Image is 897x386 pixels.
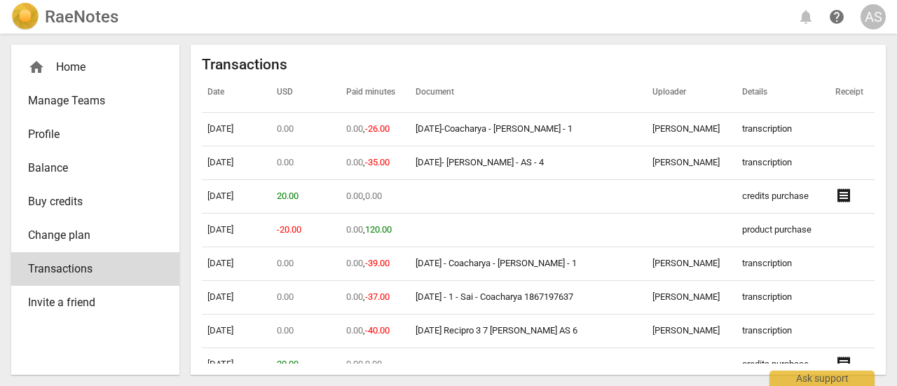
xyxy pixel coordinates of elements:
[202,146,271,180] td: [DATE]
[277,291,294,302] span: 0.00
[861,4,886,29] button: AS
[11,3,118,31] a: LogoRaeNotes
[365,123,390,134] span: -26.00
[737,113,829,146] td: transcription
[202,113,271,146] td: [DATE]
[365,258,390,268] span: -39.00
[11,185,179,219] a: Buy credits
[11,50,179,84] div: Home
[11,252,179,286] a: Transactions
[737,348,829,382] td: credits purchase
[365,157,390,167] span: -35.00
[365,224,392,235] span: 120.00
[416,157,544,167] a: [DATE]- [PERSON_NAME] - AS - 4
[202,281,271,315] td: [DATE]
[346,224,363,235] span: 0.00
[202,214,271,247] td: [DATE]
[28,59,151,76] div: Home
[737,247,829,281] td: transcription
[416,123,573,134] a: [DATE]-Coacharya - [PERSON_NAME] - 1
[28,294,151,311] span: Invite a friend
[341,281,410,315] td: ,
[277,157,294,167] span: 0.00
[277,325,294,336] span: 0.00
[830,74,875,113] th: Receipt
[737,180,829,214] td: credits purchase
[416,258,577,268] a: [DATE] - Coacharya - [PERSON_NAME] - 1
[647,315,737,348] td: [PERSON_NAME]
[28,160,151,177] span: Balance
[647,146,737,180] td: [PERSON_NAME]
[11,219,179,252] a: Change plan
[28,59,45,76] span: home
[647,74,737,113] th: Uploader
[11,118,179,151] a: Profile
[341,146,410,180] td: ,
[416,325,577,336] a: [DATE] Recipro 3 7 [PERSON_NAME] AS 6
[202,56,875,74] h2: Transactions
[11,151,179,185] a: Balance
[271,74,341,113] th: USD
[346,258,363,268] span: 0.00
[769,371,875,386] div: Ask support
[28,261,151,277] span: Transactions
[346,191,363,201] span: 0.00
[28,92,151,109] span: Manage Teams
[277,224,301,235] span: -20.00
[365,359,382,369] span: 0.00
[341,315,410,348] td: ,
[737,281,829,315] td: transcription
[737,214,829,247] td: product purchase
[346,359,363,369] span: 0.00
[202,74,271,113] th: Date
[365,325,390,336] span: -40.00
[346,325,363,336] span: 0.00
[341,74,410,113] th: Paid minutes
[277,258,294,268] span: 0.00
[277,123,294,134] span: 0.00
[202,180,271,214] td: [DATE]
[11,84,179,118] a: Manage Teams
[828,8,845,25] span: help
[824,4,849,29] a: Help
[341,247,410,281] td: ,
[835,187,852,204] span: receipt
[277,191,299,201] span: 20.00
[202,247,271,281] td: [DATE]
[45,7,118,27] h2: RaeNotes
[737,74,829,113] th: Details
[346,123,363,134] span: 0.00
[365,291,390,302] span: -37.00
[341,180,410,214] td: ,
[416,291,573,302] a: [DATE] - 1 - Sai - Coacharya 1867197637
[647,281,737,315] td: [PERSON_NAME]
[365,191,382,201] span: 0.00
[28,193,151,210] span: Buy credits
[346,157,363,167] span: 0.00
[835,355,852,372] span: receipt
[341,214,410,247] td: ,
[346,291,363,302] span: 0.00
[410,74,647,113] th: Document
[341,113,410,146] td: ,
[277,359,299,369] span: 20.00
[737,146,829,180] td: transcription
[28,126,151,143] span: Profile
[11,3,39,31] img: Logo
[737,315,829,348] td: transcription
[202,348,271,382] td: [DATE]
[647,247,737,281] td: [PERSON_NAME]
[647,113,737,146] td: [PERSON_NAME]
[28,227,151,244] span: Change plan
[341,348,410,382] td: ,
[202,315,271,348] td: [DATE]
[11,286,179,319] a: Invite a friend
